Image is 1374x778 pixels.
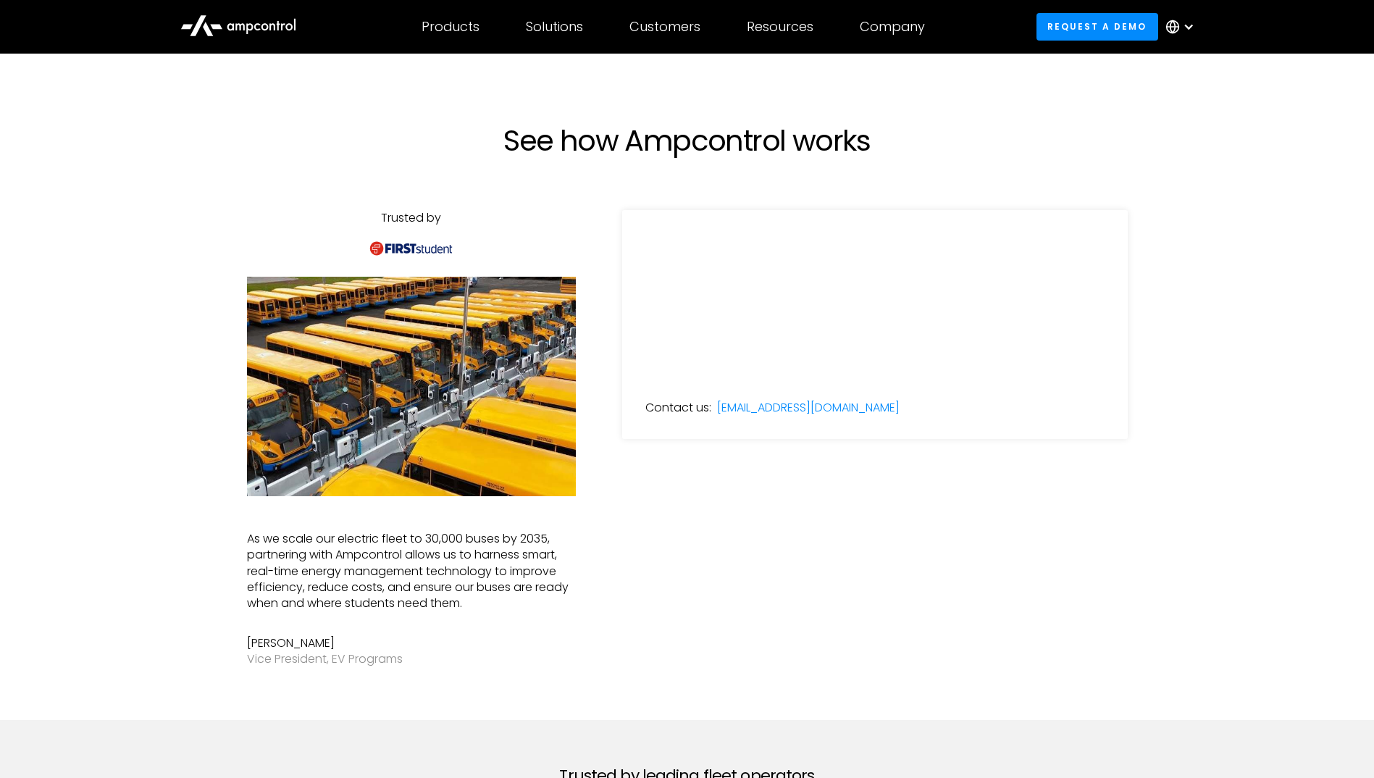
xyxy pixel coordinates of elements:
[422,19,479,35] div: Products
[717,400,900,416] a: [EMAIL_ADDRESS][DOMAIN_NAME]
[629,19,700,35] div: Customers
[1036,13,1158,40] a: Request a demo
[860,19,925,35] div: Company
[526,19,583,35] div: Solutions
[747,19,813,35] div: Resources
[645,400,711,416] div: Contact us:
[369,123,1006,158] h1: See how Ampcontrol works
[645,233,1105,342] iframe: Form 0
